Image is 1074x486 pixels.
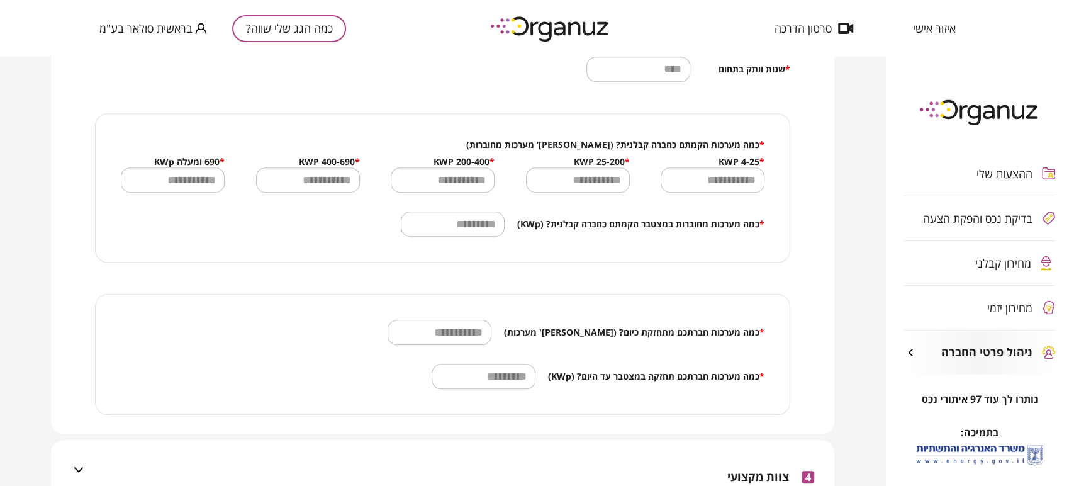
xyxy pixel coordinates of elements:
[904,241,1055,285] button: מחירון קבלני
[232,15,346,42] button: כמה הגג שלי שווה?
[923,212,1032,225] span: בדיקת נכס והפקת הצעה
[466,138,759,150] span: כמה מערכות הקמתם כחברה קבלנית? ([PERSON_NAME]’ מערכות מחוברות)
[976,167,1032,180] span: ההצעות שלי
[299,155,355,167] span: 400-690 KWP
[904,196,1055,240] button: בדיקת נכס והפקת הצעה
[434,155,489,167] span: 200-400 KWP
[802,471,814,483] div: 4
[914,440,1046,470] img: לוגו משרד האנרגיה
[517,218,759,230] span: כמה מערכות מחוברות במצטבר הקמתם כחברה קבלנית? (KWp)
[727,470,789,484] span: צוות מקצועי
[99,21,207,37] button: בראשית סולאר בע"מ
[904,331,1055,375] button: ניהול פרטי החברה
[481,11,620,46] img: logo
[775,22,832,35] span: סרטון הדרכה
[913,22,956,35] span: איזור אישי
[961,426,998,439] span: בתמיכה:
[975,257,1031,269] span: מחירון קבלני
[904,152,1055,196] button: ההצעות שלי
[719,63,785,75] span: שנות וותק בתחום
[910,94,1049,129] img: logo
[504,326,759,338] span: כמה מערכות חברתכם מתחזקת כיום? ([PERSON_NAME]' מערכות)
[719,155,759,167] span: 4-25 KWP
[154,155,220,167] span: 690 ומעלה KWp
[922,393,1038,405] span: נותרו לך עוד 97 איתורי נכס
[548,370,759,382] span: כמה מערכות חברתכם תחזקה במצטבר עד היום? (KWp)
[894,22,975,35] button: איזור אישי
[574,155,625,167] span: 25-200 KWP
[756,22,872,35] button: סרטון הדרכה
[99,22,193,35] span: בראשית סולאר בע"מ
[941,346,1032,359] span: ניהול פרטי החברה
